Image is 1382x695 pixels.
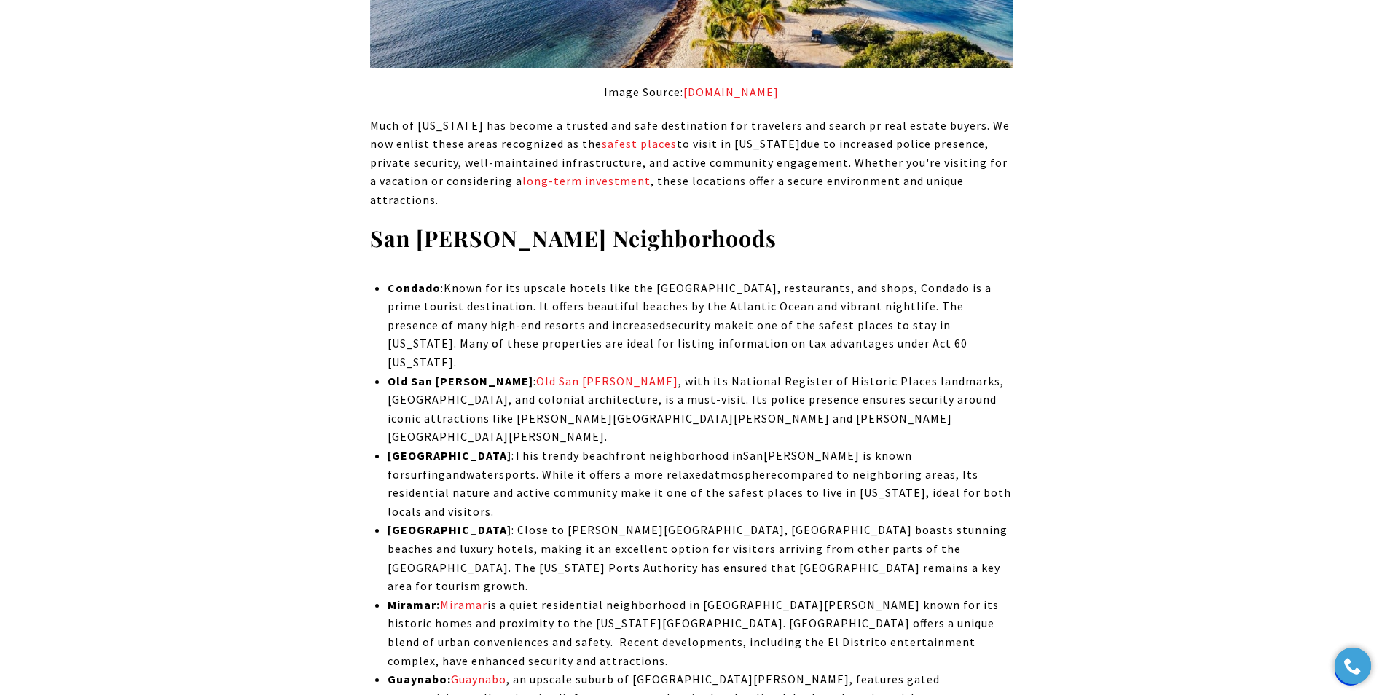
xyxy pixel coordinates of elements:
[388,597,440,612] strong: Miramar:
[388,280,992,369] span: Known for its upscale hotels like the [GEOGRAPHIC_DATA], restaurants, and shops, Condado is a pri...
[388,522,511,537] strong: [GEOGRAPHIC_DATA]
[388,374,533,388] strong: Old San [PERSON_NAME]
[388,280,992,369] span: :
[466,467,499,482] span: water
[602,136,677,151] a: safest places - open in a new tab
[388,522,1008,593] span: : Close to [PERSON_NAME][GEOGRAPHIC_DATA], [GEOGRAPHIC_DATA] boasts stunning beaches and luxury h...
[405,467,446,482] span: surfing
[514,448,743,463] span: This trendy beachfront neighborhood in
[666,318,745,332] span: security make
[522,173,651,188] a: long-term investment - open in a new tab
[451,672,506,686] a: Guaynabo
[388,467,1011,519] span: compared to neighboring areas, Its residential nature and active community make it one of the saf...
[388,448,912,482] span: [PERSON_NAME] is known for
[388,374,1004,444] span: :
[536,374,678,388] a: Old San [PERSON_NAME]
[370,83,1013,102] p: Image Source:
[388,280,441,295] strong: Condado
[708,467,777,482] span: atmosphere
[446,467,466,482] span: and
[683,85,779,99] a: discoverymap.com - open in a new tab
[370,118,1010,152] span: Much of [US_STATE] has become a trusted and safe destination for travelers and search pr real est...
[388,597,999,668] span: is a quiet residential neighborhood in [GEOGRAPHIC_DATA][PERSON_NAME] known for its historic home...
[388,448,1011,519] span: :
[440,597,487,612] a: Miramar - open in a new tab
[499,467,708,482] span: sports. While it offers a more relaxed
[388,448,511,463] strong: [GEOGRAPHIC_DATA]
[388,672,451,686] strong: Guaynabo:
[388,374,1004,444] span: , with its National Register of Historic Places landmarks, [GEOGRAPHIC_DATA], and colonial archit...
[743,448,763,463] span: San
[370,224,777,253] strong: San [PERSON_NAME] Neighborhoods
